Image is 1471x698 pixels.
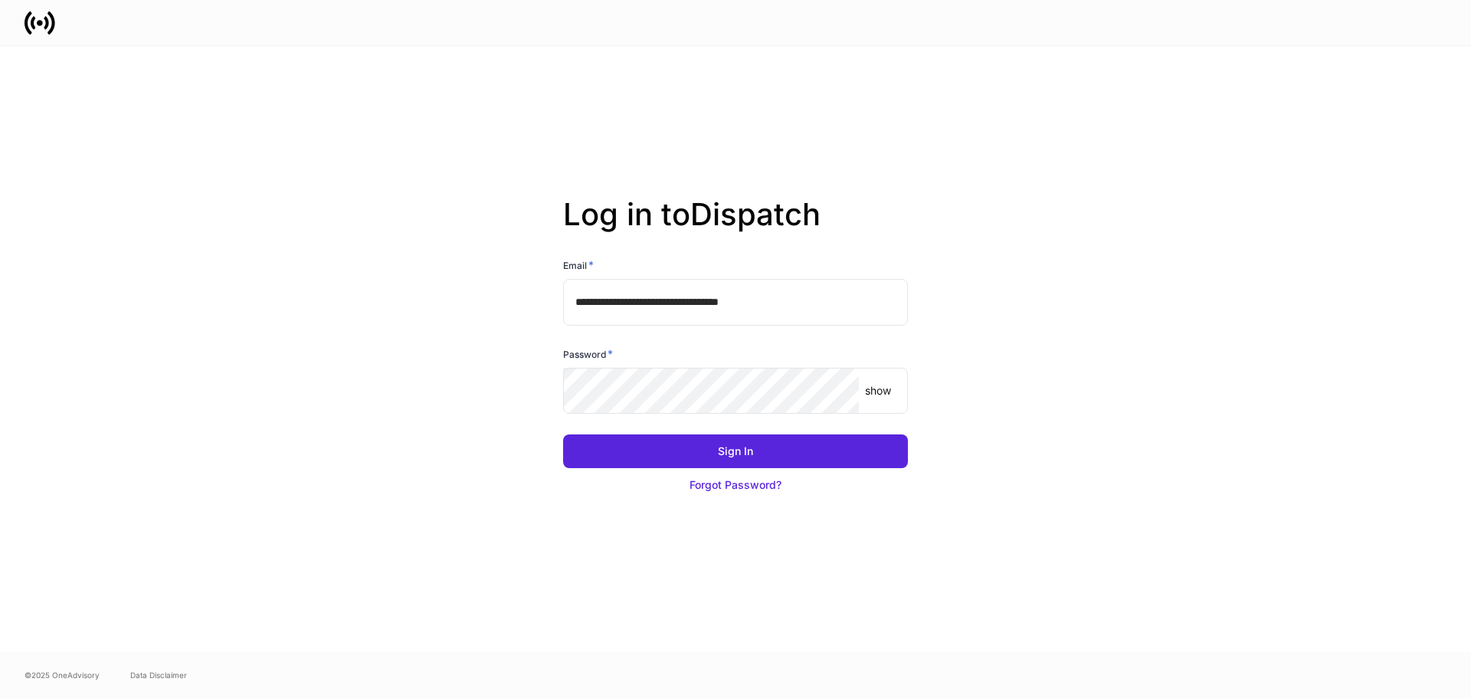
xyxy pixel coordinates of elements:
h6: Password [563,346,613,362]
div: Forgot Password? [690,477,781,493]
div: Sign In [718,444,753,459]
button: Sign In [563,434,908,468]
p: show [865,383,891,398]
a: Data Disclaimer [130,669,187,681]
span: © 2025 OneAdvisory [25,669,100,681]
h6: Email [563,257,594,273]
h2: Log in to Dispatch [563,196,908,257]
button: Forgot Password? [563,468,908,502]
